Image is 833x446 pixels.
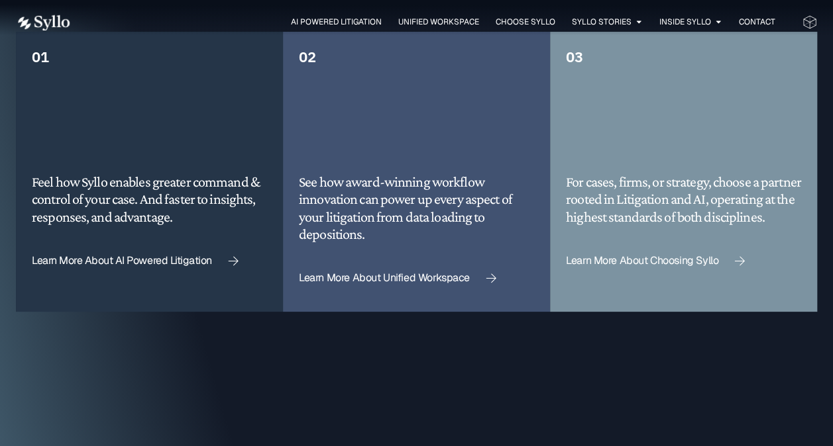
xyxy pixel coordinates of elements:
nav: Menu [97,16,775,28]
span: 02 [299,47,316,66]
div: Menu Toggle [97,16,775,28]
img: white logo [16,15,70,31]
a: Inside Syllo [659,16,711,28]
a: Choose Syllo [496,16,555,28]
a: Learn More About Choosing Syllo [566,255,745,267]
span: Learn More About Unified Workspace [299,273,470,283]
a: AI Powered Litigation [291,16,382,28]
span: Learn More About Choosing Syllo [566,255,718,266]
h5: See how award-winning workflow innovation can power up every aspect of your litigation from data ... [299,173,534,244]
a: Learn More About AI Powered Litigation [32,255,239,267]
span: 01 [32,47,49,66]
a: Learn More About Unified Workspace [299,273,496,284]
h5: Feel how Syllo enables greater command & control of your case. And faster to insights, responses,... [32,173,267,226]
span: Learn More About AI Powered Litigation [32,255,212,266]
span: 03 [566,47,583,66]
a: Unified Workspace [398,16,479,28]
h5: For cases, firms, or strategy, choose a partner rooted in Litigation and AI, operating at the hig... [566,173,801,226]
a: Contact [739,16,775,28]
a: Syllo Stories [572,16,632,28]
